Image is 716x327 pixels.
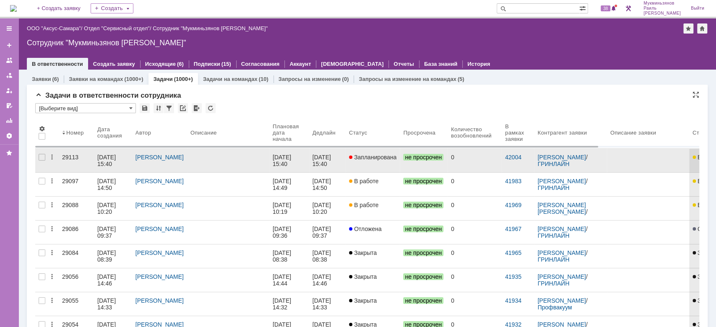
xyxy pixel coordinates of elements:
a: 41967 [505,226,521,232]
a: [DATE] 08:38 [309,244,346,268]
span: Настройки [39,125,45,132]
img: logo [10,5,17,12]
a: не просрочен [400,244,448,268]
div: [DATE] 14:33 [97,297,117,311]
div: 0 [406,13,409,19]
div: Действия [49,178,55,184]
div: / [537,297,603,311]
div: [DATE] 14:32 [273,297,293,311]
th: Автор [132,117,187,149]
a: [PERSON_NAME] [537,226,586,232]
a: [DATE] 14:50 [309,173,346,196]
span: не просрочен [403,202,443,208]
th: Просрочена [400,117,448,149]
a: [PERSON_NAME] [135,273,184,280]
a: Галстьян Степан Александрович [120,65,130,75]
div: Задача: 29097 [120,147,200,153]
div: Сохранить вид [140,103,150,113]
div: не просрочен [269,66,276,74]
div: [DATE] 15:40 [273,154,293,167]
div: Описание [190,130,217,136]
th: Дата создания [94,117,132,149]
div: Действия [49,202,55,208]
a: 29056 [59,268,94,292]
a: [DATE] 15:40 [309,149,346,172]
a: 41983 [505,178,521,184]
a: [DATE] 14:50 [94,173,132,196]
span: Раиль [643,6,681,11]
a: Перейти в интерфейс администратора [623,3,633,13]
a: 29055 [59,292,94,316]
th: Номер [59,117,94,149]
div: Дедлайн [312,130,336,136]
div: Сотрудник "Мукминьзянов [PERSON_NAME]" [27,39,708,47]
a: 41965 [505,249,521,256]
a: Задача: 29088 [120,93,159,100]
div: Просрочена [403,130,435,136]
a: [PERSON_NAME] [135,249,184,256]
div: [DATE] 14:50 [312,178,333,191]
a: не просрочен [400,292,448,316]
div: Действия [49,297,55,304]
div: [DATE] 10:20 [97,202,117,215]
div: Добавить в избранное [683,23,693,34]
div: Задача: 28992 [224,39,304,46]
div: Запланирована [14,12,66,20]
span: не просрочен [403,154,443,161]
a: 0 [448,244,502,268]
a: Отчеты [3,114,16,127]
a: Мои согласования [3,99,16,112]
a: [PERSON_NAME] [537,178,586,184]
span: Отложена [349,226,382,232]
span: не просрочен [403,297,443,304]
div: не просрочен [165,66,172,74]
div: Статус [349,130,367,136]
span: В работе [349,178,378,184]
a: 29097 [59,173,94,196]
a: не просрочен [400,173,448,196]
div: В работе [118,12,148,20]
a: Заявки [32,76,51,82]
a: [PERSON_NAME] [135,226,184,232]
a: [PERSON_NAME] [537,249,586,256]
th: Количество возобновлений [448,117,502,149]
a: История [467,61,490,67]
div: 0 [451,202,498,208]
span: не просрочен [403,249,443,256]
a: [DATE] 08:38 [269,244,309,268]
a: Согласования [241,61,280,67]
div: не просрочен [298,67,302,72]
a: Создать заявку [93,61,135,67]
th: В рамках заявки [502,117,534,149]
div: 29.09.2025 [71,66,86,73]
a: [DATE] 09:36 [269,221,309,244]
a: 0 [448,173,502,196]
div: 0 [451,178,498,184]
th: Контрагент заявки [534,117,607,149]
div: [DATE] 14:44 [273,273,293,287]
div: Отложена [222,12,255,20]
a: [PERSON_NAME] [PERSON_NAME] [537,202,587,215]
a: ГРИНЛАЙН [537,280,569,287]
a: [DATE] 14:46 [309,268,346,292]
div: [DATE] 10:19 [273,202,293,215]
div: [DATE] 14:46 [97,273,117,287]
div: Сортировка... [154,103,164,113]
div: 0 [451,249,498,256]
div: 0 [451,273,498,280]
div: На всю страницу [693,91,699,98]
a: [PERSON_NAME] [537,297,586,304]
a: Отдел "Сервисный отдел" [84,25,150,31]
div: 29097 [62,178,91,184]
th: Плановая дата начала [269,117,309,149]
span: Закрыта [349,249,377,256]
div: 3 [198,13,201,19]
a: 0 [448,149,502,172]
a: [DATE] 10:20 [94,197,132,220]
div: Количество возобновлений [451,126,492,139]
a: [PERSON_NAME] [135,178,184,184]
div: не просрочен [194,121,198,125]
a: 41935 [505,273,521,280]
div: (1000+) [174,76,193,82]
div: 26.09.2025 [175,120,190,127]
